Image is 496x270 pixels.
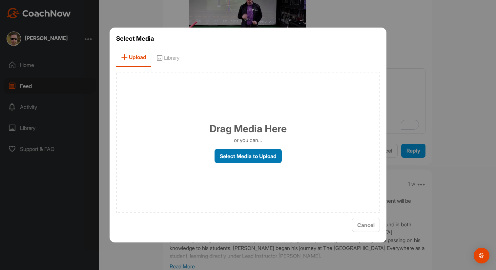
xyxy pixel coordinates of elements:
button: Cancel [352,218,380,232]
h1: Drag Media Here [210,121,287,136]
span: Cancel [357,222,375,228]
h3: Select Media [116,34,380,43]
span: Library [151,48,184,67]
div: Open Intercom Messenger [474,248,489,263]
span: Upload [116,48,151,67]
p: or you can... [234,136,262,144]
label: Select Media to Upload [215,149,282,163]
